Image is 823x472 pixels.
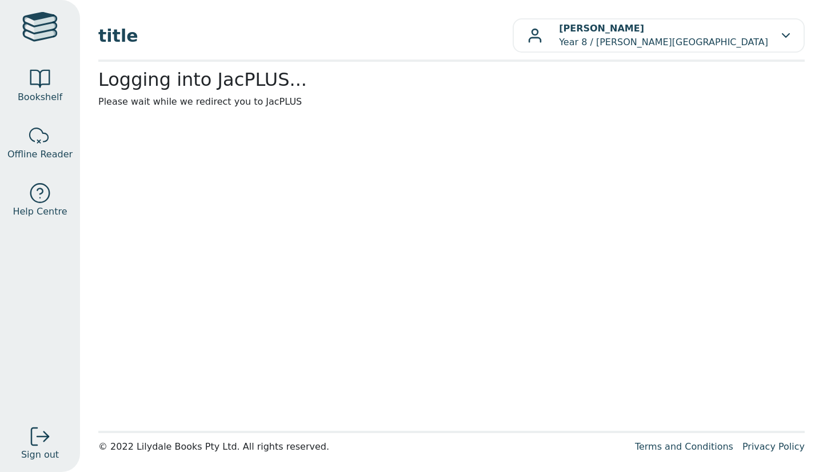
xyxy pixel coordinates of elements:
p: Year 8 / [PERSON_NAME][GEOGRAPHIC_DATA] [559,22,768,49]
span: title [98,23,513,49]
a: Privacy Policy [742,441,805,452]
span: Sign out [21,448,59,462]
span: Bookshelf [18,90,62,104]
span: Offline Reader [7,148,73,161]
p: Please wait while we redirect you to JacPLUS [98,95,805,109]
h2: Logging into JacPLUS... [98,69,805,90]
a: Terms and Conditions [635,441,733,452]
b: [PERSON_NAME] [559,23,644,34]
div: © 2022 Lilydale Books Pty Ltd. All rights reserved. [98,440,626,454]
button: [PERSON_NAME]Year 8 / [PERSON_NAME][GEOGRAPHIC_DATA] [513,18,805,53]
span: Help Centre [13,205,67,219]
